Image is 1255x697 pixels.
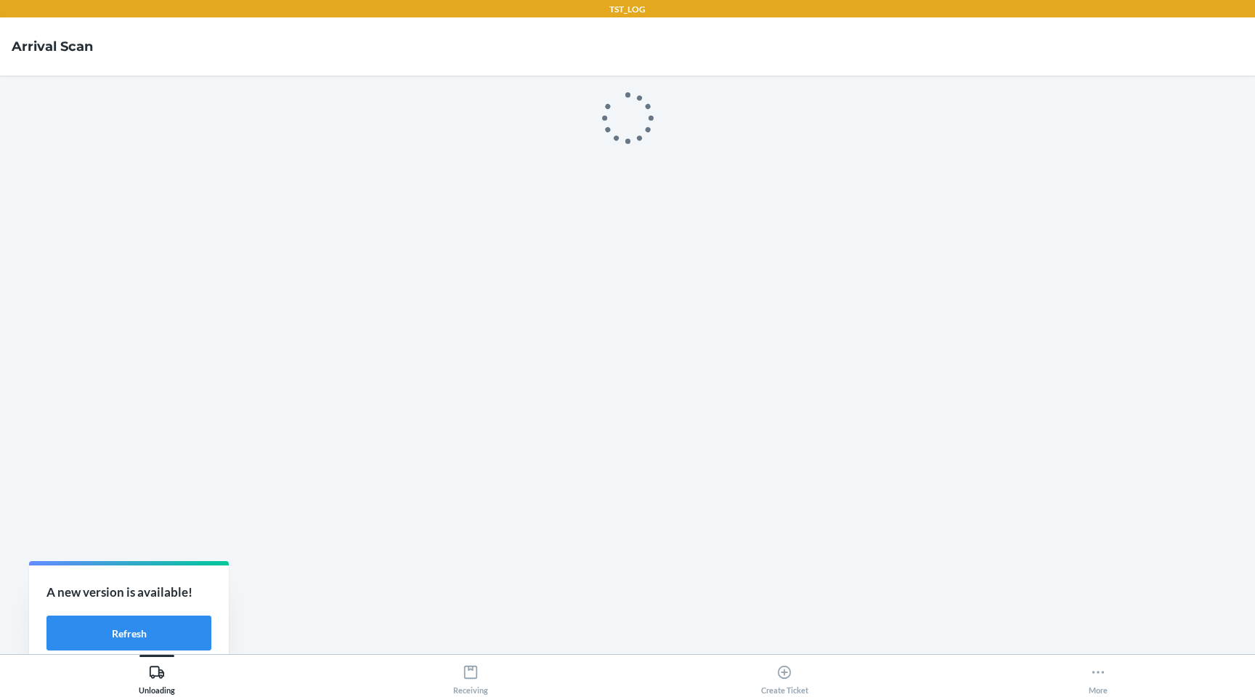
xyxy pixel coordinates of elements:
div: More [1089,658,1108,695]
p: TST_LOG [609,3,646,16]
button: Create Ticket [627,655,941,695]
h4: Arrival Scan [12,37,93,56]
button: More [941,655,1255,695]
div: Receiving [453,658,488,695]
button: Receiving [314,655,627,695]
p: A new version is available! [46,583,211,602]
div: Unloading [139,658,175,695]
div: Create Ticket [761,658,808,695]
button: Refresh [46,616,211,650]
